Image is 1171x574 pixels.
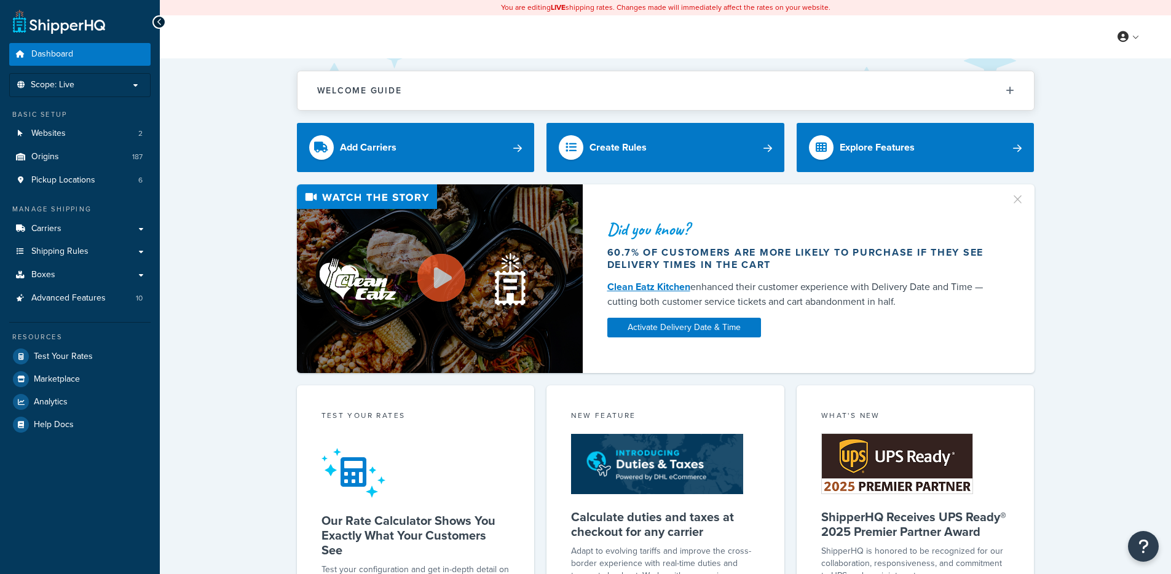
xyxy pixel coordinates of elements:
[9,391,151,413] a: Analytics
[34,352,93,362] span: Test Your Rates
[607,280,996,309] div: enhanced their customer experience with Delivery Date and Time — cutting both customer service ti...
[31,128,66,139] span: Websites
[9,345,151,368] a: Test Your Rates
[31,224,61,234] span: Carriers
[297,184,583,373] img: Video thumbnail
[9,332,151,342] div: Resources
[138,175,143,186] span: 6
[797,123,1035,172] a: Explore Features
[9,146,151,168] li: Origins
[9,109,151,120] div: Basic Setup
[298,71,1034,110] button: Welcome Guide
[9,218,151,240] a: Carriers
[571,509,760,539] h5: Calculate duties and taxes at checkout for any carrier
[546,123,784,172] a: Create Rules
[9,122,151,145] a: Websites2
[9,414,151,436] a: Help Docs
[589,139,647,156] div: Create Rules
[9,204,151,214] div: Manage Shipping
[34,374,80,385] span: Marketplace
[9,43,151,66] a: Dashboard
[34,397,68,407] span: Analytics
[31,293,106,304] span: Advanced Features
[1128,531,1159,562] button: Open Resource Center
[821,509,1010,539] h5: ShipperHQ Receives UPS Ready® 2025 Premier Partner Award
[138,128,143,139] span: 2
[9,169,151,192] li: Pickup Locations
[31,246,89,257] span: Shipping Rules
[34,420,74,430] span: Help Docs
[31,80,74,90] span: Scope: Live
[321,410,510,424] div: Test your rates
[31,152,59,162] span: Origins
[321,513,510,557] h5: Our Rate Calculator Shows You Exactly What Your Customers See
[607,280,690,294] a: Clean Eatz Kitchen
[136,293,143,304] span: 10
[297,123,535,172] a: Add Carriers
[9,287,151,310] li: Advanced Features
[9,287,151,310] a: Advanced Features10
[340,139,396,156] div: Add Carriers
[821,410,1010,424] div: What's New
[551,2,566,13] b: LIVE
[9,122,151,145] li: Websites
[9,240,151,263] a: Shipping Rules
[607,318,761,337] a: Activate Delivery Date & Time
[132,152,143,162] span: 187
[317,86,402,95] h2: Welcome Guide
[31,49,73,60] span: Dashboard
[9,264,151,286] a: Boxes
[31,175,95,186] span: Pickup Locations
[607,246,996,271] div: 60.7% of customers are more likely to purchase if they see delivery times in the cart
[571,410,760,424] div: New Feature
[9,368,151,390] a: Marketplace
[9,146,151,168] a: Origins187
[607,221,996,238] div: Did you know?
[9,169,151,192] a: Pickup Locations6
[840,139,915,156] div: Explore Features
[31,270,55,280] span: Boxes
